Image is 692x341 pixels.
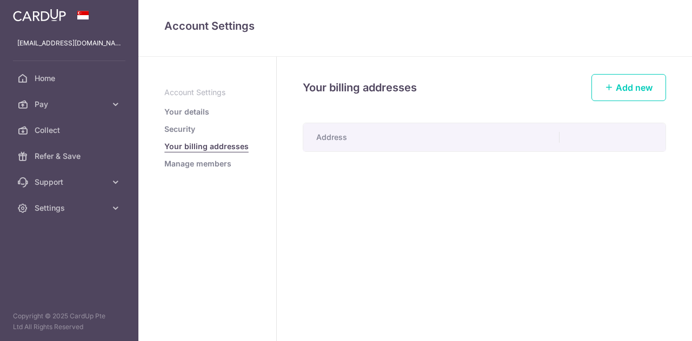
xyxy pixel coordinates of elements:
[164,158,231,169] a: Manage members
[35,203,106,213] span: Settings
[591,74,666,101] a: Add new
[35,125,106,136] span: Collect
[96,8,118,17] span: Help
[17,38,121,49] p: [EMAIL_ADDRESS][DOMAIN_NAME]
[616,82,653,93] span: Add new
[24,8,46,17] span: Help
[35,99,106,110] span: Pay
[164,17,666,35] h4: Account Settings
[13,9,66,22] img: CardUp
[35,177,106,188] span: Support
[303,123,560,151] th: Address
[35,151,106,162] span: Refer & Save
[164,106,209,117] a: Your details
[164,87,250,98] p: Account Settings
[35,73,106,84] span: Home
[164,141,249,152] a: Your billing addresses
[303,79,417,96] h4: Your billing addresses
[164,124,195,135] a: Security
